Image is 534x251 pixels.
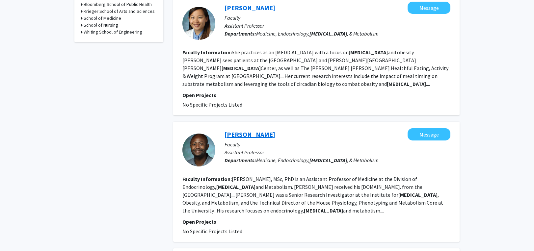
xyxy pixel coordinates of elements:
[182,91,450,99] p: Open Projects
[182,176,232,182] b: Faculty Information:
[84,8,155,15] h3: Krieger School of Arts and Sciences
[225,130,275,138] a: [PERSON_NAME]
[349,49,388,56] b: [MEDICAL_DATA]
[84,15,121,22] h3: School of Medicine
[256,157,379,163] span: Medicine, Endocrinology, , & Metabolism
[408,2,450,14] button: Message Daisy Duan
[225,4,275,12] a: [PERSON_NAME]
[182,101,242,108] span: No Specific Projects Listed
[225,140,450,148] p: Faculty
[84,1,152,8] h3: Bloomberg School of Public Health
[309,157,347,163] b: [MEDICAL_DATA]
[225,14,450,22] p: Faculty
[256,30,379,37] span: Medicine, Endocrinology, , & Metabolism
[225,22,450,30] p: Assistant Professor
[182,218,450,226] p: Open Projects
[182,49,448,87] fg-read-more: She practices as an [MEDICAL_DATA] with a focus on and obesity. [PERSON_NAME] sees patients at th...
[5,221,28,246] iframe: Chat
[398,191,438,198] b: [MEDICAL_DATA]
[182,228,242,235] span: No Specific Projects Listed
[182,49,232,56] b: Faculty Information:
[309,30,347,37] b: [MEDICAL_DATA]
[84,22,118,29] h3: School of Nursing
[222,65,261,71] b: [MEDICAL_DATA]
[387,81,426,87] b: [MEDICAL_DATA]
[225,148,450,156] p: Assistant Professor
[216,184,255,190] b: [MEDICAL_DATA]
[225,157,256,163] b: Departments:
[225,30,256,37] b: Departments:
[84,29,142,36] h3: Whiting School of Engineering
[408,128,450,140] button: Message Frederick Anokye-Danso
[182,176,443,214] fg-read-more: [PERSON_NAME], MSc, PhD is an Assistant Professor of Medicine at the Division of Endocrinology, a...
[304,207,343,214] b: [MEDICAL_DATA]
